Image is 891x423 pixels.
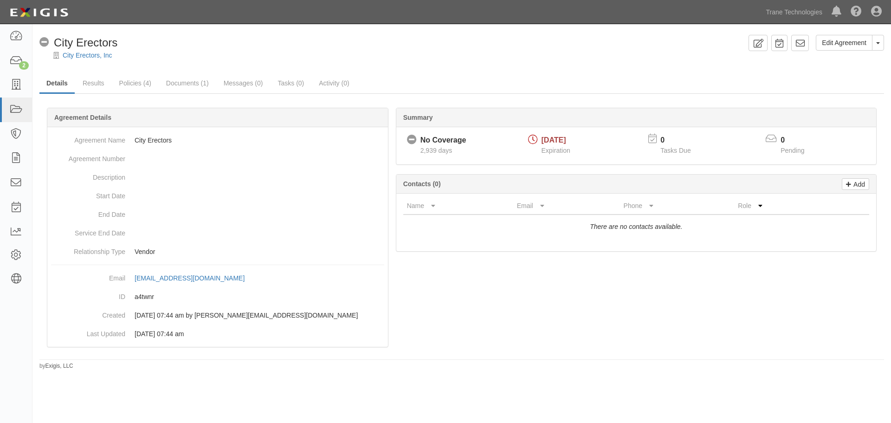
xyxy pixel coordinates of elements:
[590,223,682,230] i: There are no contacts available.
[39,38,49,47] i: No Coverage
[403,180,441,188] b: Contacts (0)
[112,74,158,92] a: Policies (4)
[51,131,125,145] dt: Agreement Name
[781,147,804,154] span: Pending
[734,197,832,215] th: Role
[51,131,384,150] dd: City Erectors
[781,135,816,146] p: 0
[851,179,865,189] p: Add
[407,135,417,145] i: No Coverage
[762,3,827,21] a: Trane Technologies
[51,242,125,256] dt: Relationship Type
[54,114,111,121] b: Agreement Details
[51,205,125,219] dt: End Date
[51,150,125,163] dt: Agreement Number
[51,168,125,182] dt: Description
[45,363,73,369] a: Exigis, LLC
[312,74,356,92] a: Activity (0)
[660,147,691,154] span: Tasks Due
[7,4,71,21] img: logo-5460c22ac91f19d4615b14bd174203de0afe785f0fc80cf4dbbc73dc1793850b.png
[842,178,869,190] a: Add
[420,147,452,154] span: Since 09/22/2017
[19,61,29,70] div: 2
[135,274,255,282] a: [EMAIL_ADDRESS][DOMAIN_NAME]
[816,35,872,51] a: Edit Agreement
[51,187,125,201] dt: Start Date
[51,224,125,238] dt: Service End Date
[51,287,125,301] dt: ID
[39,74,75,94] a: Details
[39,362,73,370] small: by
[54,36,117,49] span: City Erectors
[620,197,735,215] th: Phone
[271,74,311,92] a: Tasks (0)
[51,242,384,261] dd: Vendor
[159,74,216,92] a: Documents (1)
[420,135,466,146] div: No Coverage
[51,306,125,320] dt: Created
[217,74,270,92] a: Messages (0)
[135,273,245,283] div: [EMAIL_ADDRESS][DOMAIN_NAME]
[660,135,702,146] p: 0
[403,114,433,121] b: Summary
[513,197,620,215] th: Email
[51,269,125,283] dt: Email
[39,35,117,51] div: City Erectors
[542,136,566,144] span: [DATE]
[51,325,384,343] dd: [DATE] 07:44 am
[51,306,384,325] dd: [DATE] 07:44 am by [PERSON_NAME][EMAIL_ADDRESS][DOMAIN_NAME]
[851,7,862,18] i: Help Center - Complianz
[542,147,570,154] span: Expiration
[76,74,111,92] a: Results
[63,52,112,59] a: City Erectors, Inc
[51,325,125,338] dt: Last Updated
[51,287,384,306] dd: a4twnr
[403,197,513,215] th: Name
